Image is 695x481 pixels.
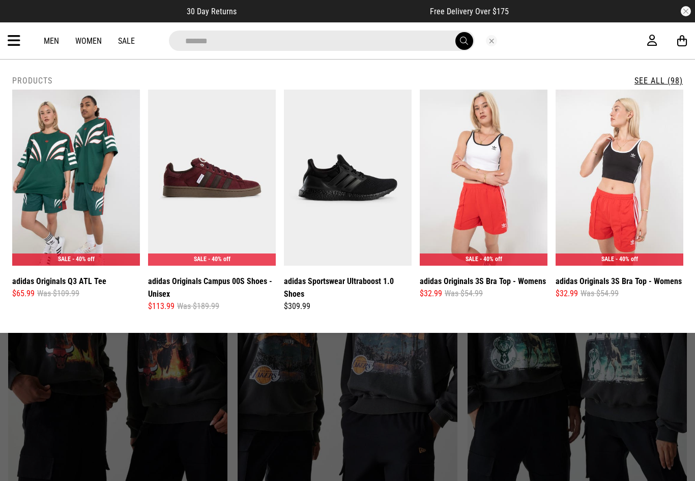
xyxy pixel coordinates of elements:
img: Adidas Originals 3s Bra Top - Womens in White [420,90,547,266]
span: - 40% off [616,256,638,263]
div: $309.99 [284,300,412,313]
span: $65.99 [12,288,35,300]
a: adidas Originals 3S Bra Top - Womens [420,275,546,288]
a: Sale [118,36,135,46]
span: - 40% off [72,256,95,263]
a: adidas Originals Campus 00S Shoes - Unisex [148,275,276,300]
span: SALE [58,256,71,263]
img: Adidas Sportswear Ultraboost 1.0 Shoes in Black [284,90,412,266]
span: SALE [601,256,614,263]
span: - 40% off [208,256,230,263]
img: Adidas Originals 3s Bra Top - Womens in Black [556,90,683,266]
span: $32.99 [420,288,442,300]
span: SALE [194,256,207,263]
span: Was $189.99 [177,300,219,313]
a: See All (98) [634,76,683,86]
span: Free Delivery Over $175 [430,7,509,16]
button: Close search [486,35,497,46]
a: Women [75,36,102,46]
a: adidas Sportswear Ultraboost 1.0 Shoes [284,275,412,300]
a: Men [44,36,59,46]
span: SALE [466,256,478,263]
img: Adidas Originals Campus 00s Shoes - Unisex in Maroon [148,90,276,266]
span: $113.99 [148,300,175,313]
span: $32.99 [556,288,578,300]
a: adidas Originals 3S Bra Top - Womens [556,275,682,288]
span: Was $109.99 [37,288,79,300]
span: Was $54.99 [445,288,483,300]
span: - 40% off [480,256,502,263]
span: 30 Day Returns [187,7,237,16]
h2: Products [12,76,52,86]
a: adidas Originals Q3 ATL Tee [12,275,106,288]
img: Adidas Originals Q3 Atl Tee in Green [12,90,140,266]
span: Was $54.99 [581,288,619,300]
button: Open LiveChat chat widget [8,4,39,35]
iframe: Customer reviews powered by Trustpilot [257,6,410,16]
